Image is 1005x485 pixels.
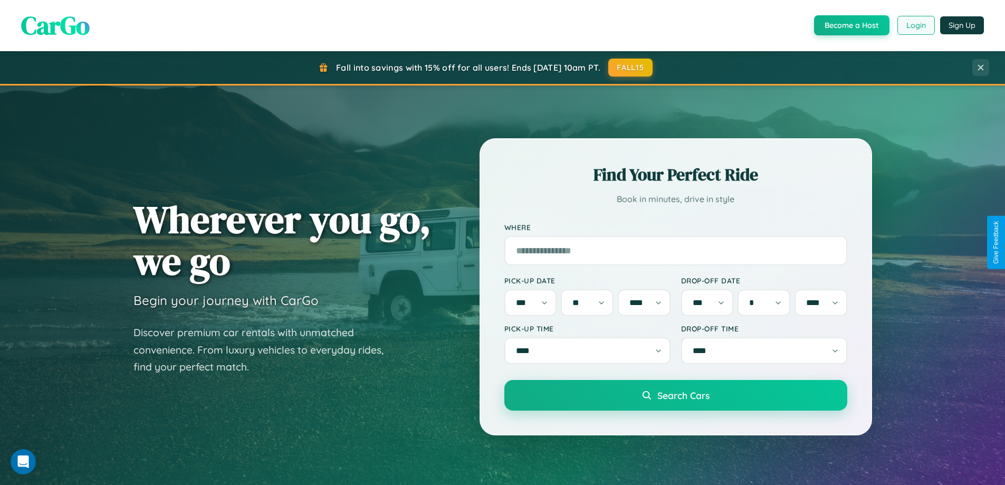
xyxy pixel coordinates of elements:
label: Where [504,223,847,232]
button: FALL15 [608,59,653,77]
button: Login [897,16,935,35]
label: Pick-up Date [504,276,671,285]
label: Drop-off Time [681,324,847,333]
button: Search Cars [504,380,847,411]
h2: Find Your Perfect Ride [504,163,847,186]
iframe: Intercom live chat [11,449,36,474]
h3: Begin your journey with CarGo [133,292,319,308]
h1: Wherever you go, we go [133,198,431,282]
span: CarGo [21,8,90,43]
label: Drop-off Date [681,276,847,285]
span: Search Cars [657,389,710,401]
label: Pick-up Time [504,324,671,333]
button: Sign Up [940,16,984,34]
div: Give Feedback [992,221,1000,264]
span: Fall into savings with 15% off for all users! Ends [DATE] 10am PT. [336,62,600,73]
button: Become a Host [814,15,889,35]
p: Discover premium car rentals with unmatched convenience. From luxury vehicles to everyday rides, ... [133,324,397,376]
p: Book in minutes, drive in style [504,192,847,207]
